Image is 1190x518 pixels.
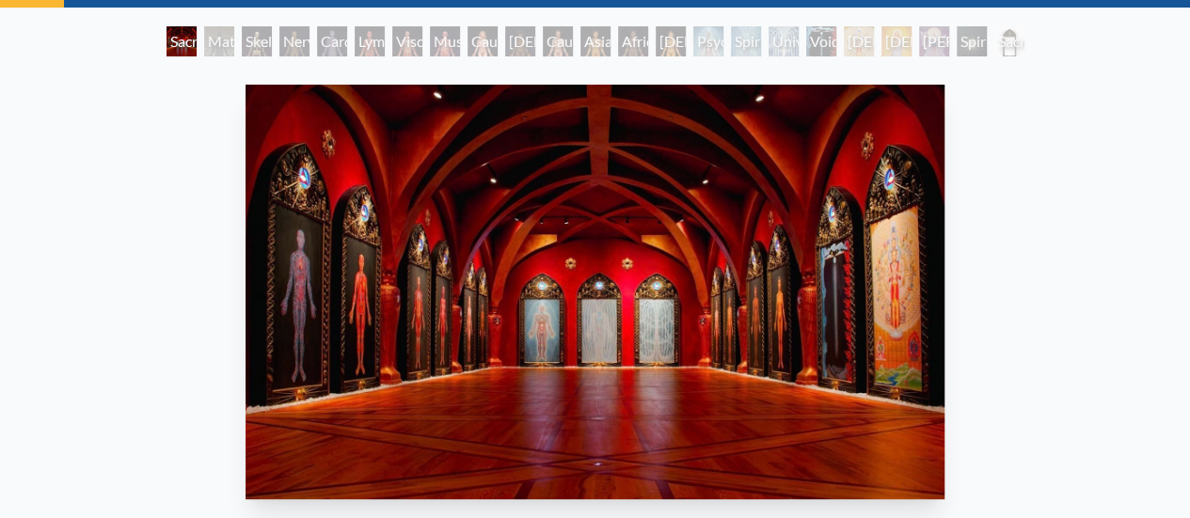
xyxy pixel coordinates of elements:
div: Nervous System [279,26,309,56]
div: Spiritual World [957,26,987,56]
img: sacred-mirrors-room-entheon.jpg [246,85,945,499]
div: Caucasian Man [543,26,573,56]
div: Cardiovascular System [317,26,347,56]
div: Viscera [392,26,422,56]
div: Sacred Mirrors Room, [GEOGRAPHIC_DATA] [167,26,197,56]
div: [DEMOGRAPHIC_DATA] Woman [656,26,686,56]
div: Void Clear Light [806,26,836,56]
div: Psychic Energy System [693,26,723,56]
div: Asian Man [580,26,611,56]
div: Sacred Mirrors Frame [994,26,1024,56]
div: Spiritual Energy System [731,26,761,56]
div: Skeletal System [242,26,272,56]
div: Lymphatic System [355,26,385,56]
div: Universal Mind Lattice [769,26,799,56]
div: [PERSON_NAME] [919,26,949,56]
div: Caucasian Woman [468,26,498,56]
div: African Man [618,26,648,56]
div: [DEMOGRAPHIC_DATA] [844,26,874,56]
div: Material World [204,26,234,56]
div: [DEMOGRAPHIC_DATA] Woman [505,26,535,56]
div: [DEMOGRAPHIC_DATA] [881,26,912,56]
div: Muscle System [430,26,460,56]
